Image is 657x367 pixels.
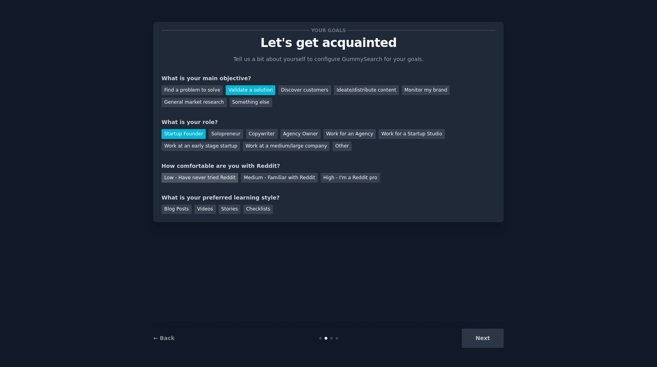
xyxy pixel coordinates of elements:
[194,205,216,214] div: Videos
[162,162,495,170] div: How comfortable are you with Reddit?
[162,118,495,126] div: What is your role?
[162,98,227,108] div: General market research
[334,85,399,95] div: Ideate/distribute content
[321,173,380,183] div: High - I'm a Reddit pro
[323,129,376,139] div: Work for an Agency
[332,142,352,151] div: Other
[162,74,495,83] div: What is your main objective?
[162,85,223,95] div: Find a problem to solve
[219,205,241,214] div: Stories
[162,36,495,50] p: Let's get acquainted
[162,129,206,139] div: Startup Founder
[243,142,330,151] div: Work at a medium/large company
[226,85,275,95] div: Validate a solution
[402,85,450,95] div: Monitor my brand
[246,129,278,139] div: Copywriter
[278,85,331,95] div: Discover customers
[162,173,238,183] div: Low - Have never tried Reddit
[162,194,495,202] div: What is your preferred learning style?
[162,205,192,214] div: Blog Posts
[230,98,272,108] div: Something else
[230,55,427,63] p: Tell us a bit about yourself to configure GummySearch for your goals.
[280,129,321,139] div: Agency Owner
[241,173,318,183] div: Medium - Familiar with Reddit
[310,26,347,34] span: Your goals
[162,142,240,151] div: Work at an early stage startup
[208,129,243,139] div: Solopreneur
[153,335,174,341] a: ← Back
[243,205,273,214] div: Checklists
[379,129,445,139] div: Work for a Startup Studio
